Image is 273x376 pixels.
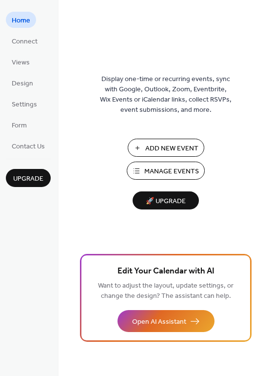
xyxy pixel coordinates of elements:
[133,191,199,209] button: 🚀 Upgrade
[128,139,204,157] button: Add New Event
[6,75,39,91] a: Design
[6,169,51,187] button: Upgrade
[12,37,38,47] span: Connect
[6,96,43,112] a: Settings
[12,58,30,68] span: Views
[98,279,234,303] span: Want to adjust the layout, update settings, or change the design? The assistant can help.
[12,100,37,110] span: Settings
[6,54,36,70] a: Views
[132,317,186,327] span: Open AI Assistant
[144,167,199,177] span: Manage Events
[127,162,205,180] button: Manage Events
[6,117,33,133] a: Form
[6,33,43,49] a: Connect
[6,138,51,154] a: Contact Us
[100,74,232,115] span: Display one-time or recurring events, sync with Google, Outlook, Zoom, Eventbrite, Wix Events or ...
[13,174,43,184] span: Upgrade
[12,121,27,131] span: Form
[12,16,30,26] span: Home
[145,144,198,154] span: Add New Event
[12,142,45,152] span: Contact Us
[138,195,193,208] span: 🚀 Upgrade
[117,310,214,332] button: Open AI Assistant
[6,12,36,28] a: Home
[117,265,214,278] span: Edit Your Calendar with AI
[12,79,33,89] span: Design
